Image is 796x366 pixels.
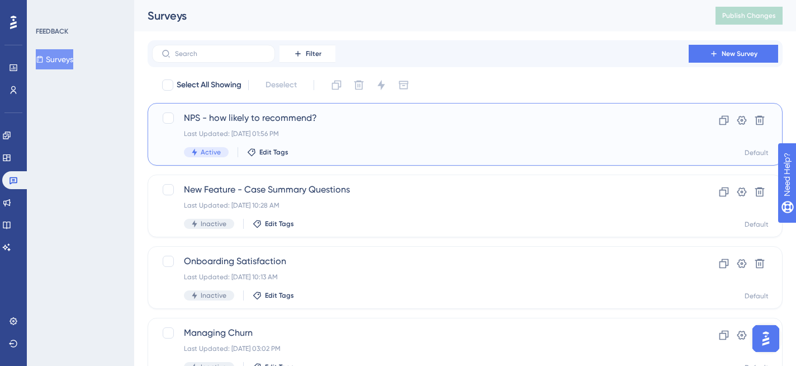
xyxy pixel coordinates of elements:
span: New Survey [722,49,757,58]
div: Default [745,220,769,229]
button: Edit Tags [253,219,294,228]
span: Deselect [266,78,297,92]
span: Onboarding Satisfaction [184,255,657,268]
button: Deselect [255,75,307,95]
span: Edit Tags [265,291,294,300]
button: Publish Changes [716,7,783,25]
input: Search [175,50,266,58]
button: Filter [279,45,335,63]
button: Edit Tags [247,148,288,157]
div: Last Updated: [DATE] 10:13 AM [184,273,657,281]
div: Default [745,292,769,301]
div: Last Updated: [DATE] 03:02 PM [184,344,657,353]
span: Inactive [201,219,226,228]
span: New Feature - Case Summary Questions [184,183,657,196]
iframe: UserGuiding AI Assistant Launcher [749,322,783,355]
span: Filter [306,49,321,58]
span: Active [201,148,221,157]
div: FEEDBACK [36,27,68,36]
div: Surveys [148,8,688,24]
div: Last Updated: [DATE] 01:56 PM [184,129,657,138]
span: Edit Tags [265,219,294,228]
div: Last Updated: [DATE] 10:28 AM [184,201,657,210]
button: Edit Tags [253,291,294,300]
button: New Survey [689,45,778,63]
button: Surveys [36,49,73,69]
span: Select All Showing [177,78,241,92]
div: Default [745,148,769,157]
span: Managing Churn [184,326,657,340]
span: Inactive [201,291,226,300]
span: NPS - how likely to recommend? [184,111,657,125]
span: Need Help? [26,3,70,16]
span: Publish Changes [722,11,776,20]
span: Edit Tags [259,148,288,157]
